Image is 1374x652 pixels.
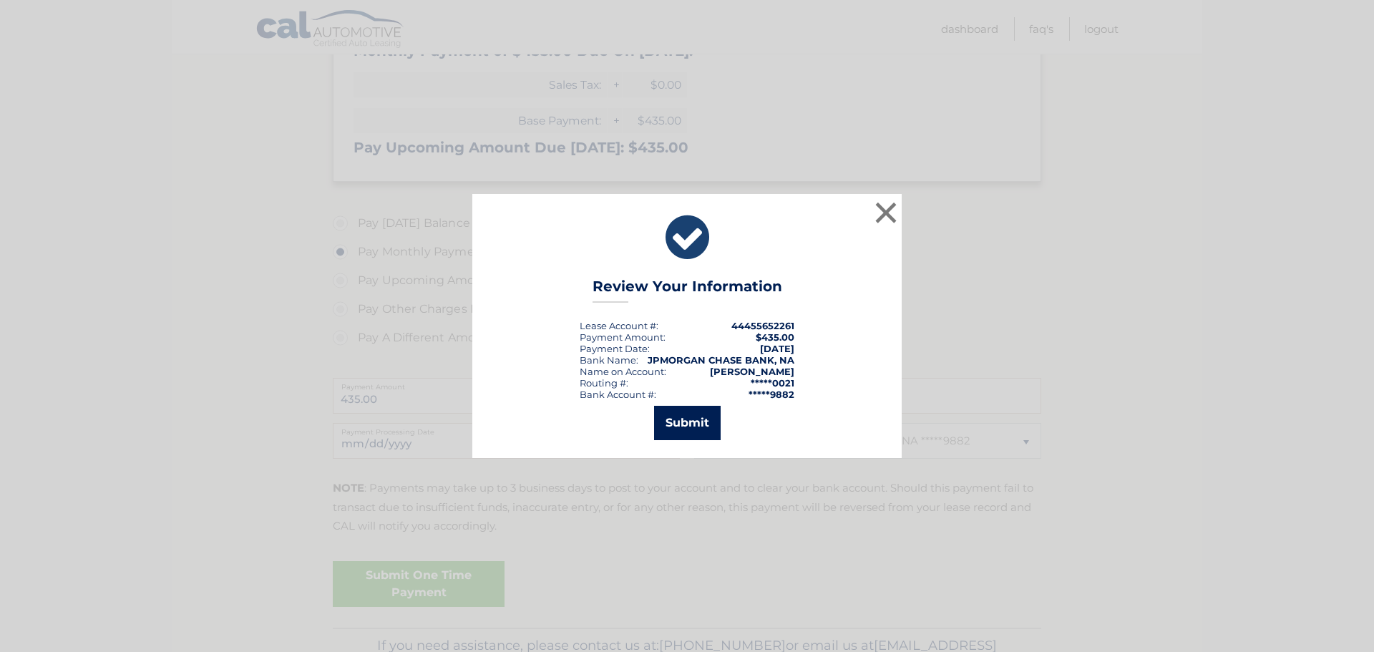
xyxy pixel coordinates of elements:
[593,278,782,303] h3: Review Your Information
[756,331,794,343] span: $435.00
[872,198,900,227] button: ×
[648,354,794,366] strong: JPMORGAN CHASE BANK, NA
[580,389,656,400] div: Bank Account #:
[710,366,794,377] strong: [PERSON_NAME]
[580,366,666,377] div: Name on Account:
[580,320,658,331] div: Lease Account #:
[580,343,650,354] div: :
[580,377,628,389] div: Routing #:
[580,331,666,343] div: Payment Amount:
[760,343,794,354] span: [DATE]
[580,354,638,366] div: Bank Name:
[580,343,648,354] span: Payment Date
[731,320,794,331] strong: 44455652261
[654,406,721,440] button: Submit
